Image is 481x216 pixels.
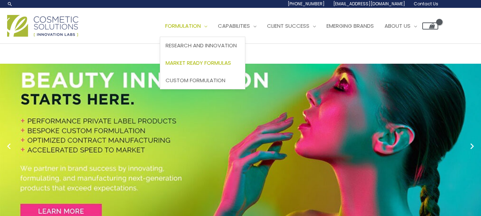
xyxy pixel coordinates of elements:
[262,15,321,37] a: Client Success
[166,59,231,67] span: Market Ready Formulas
[467,141,477,152] button: Next slide
[267,22,309,30] span: Client Success
[160,37,245,54] a: Research and Innovation
[160,54,245,72] a: Market Ready Formulas
[7,15,78,37] img: Cosmetic Solutions Logo
[160,15,213,37] a: Formulation
[166,42,237,49] span: Research and Innovation
[160,72,245,89] a: Custom Formulation
[379,15,422,37] a: About Us
[422,22,438,30] a: View Shopping Cart, empty
[7,1,13,7] a: Search icon link
[321,15,379,37] a: Emerging Brands
[4,141,14,152] button: Previous slide
[218,22,250,30] span: Capabilities
[385,22,411,30] span: About Us
[288,1,325,7] span: [PHONE_NUMBER]
[414,1,438,7] span: Contact Us
[166,77,225,84] span: Custom Formulation
[155,15,438,37] nav: Site Navigation
[165,22,201,30] span: Formulation
[326,22,374,30] span: Emerging Brands
[333,1,405,7] span: [EMAIL_ADDRESS][DOMAIN_NAME]
[213,15,262,37] a: Capabilities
